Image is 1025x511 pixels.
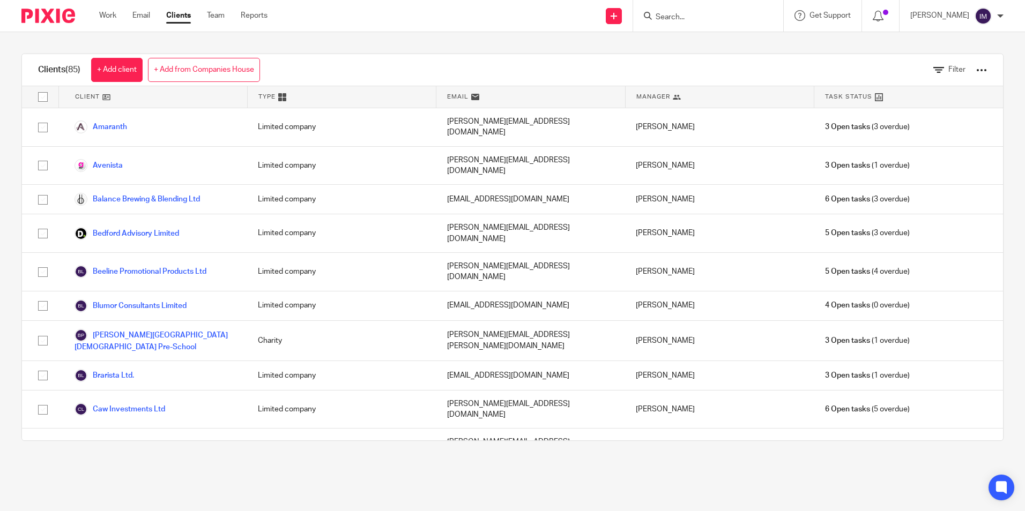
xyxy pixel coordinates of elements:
div: [PERSON_NAME] [625,253,814,291]
span: 5 Open tasks [825,228,870,238]
div: Limited company [247,147,436,185]
span: 6 Open tasks [825,404,870,415]
div: Limited company [247,390,436,429]
div: [PERSON_NAME] [625,214,814,252]
img: Pixie [21,9,75,23]
img: Logo.png [75,121,87,133]
span: (4 overdue) [825,266,910,277]
div: Limited company [247,291,436,320]
div: [PERSON_NAME][EMAIL_ADDRESS][DOMAIN_NAME] [436,108,625,146]
span: 6 Open tasks [825,194,870,205]
input: Search [655,13,751,22]
a: Team [207,10,225,21]
div: Limited company [247,185,436,214]
img: svg%3E [75,403,87,416]
span: (85) [65,65,80,74]
div: [PERSON_NAME][EMAIL_ADDRESS][DOMAIN_NAME] [436,147,625,185]
div: Limited company [247,214,436,252]
div: [PERSON_NAME][EMAIL_ADDRESS][DOMAIN_NAME] [436,429,625,467]
div: [EMAIL_ADDRESS][DOMAIN_NAME] [436,185,625,214]
div: [PERSON_NAME][EMAIL_ADDRESS][DOMAIN_NAME] [436,214,625,252]
a: + Add client [91,58,143,82]
a: Avenista [75,159,123,172]
a: [PERSON_NAME][GEOGRAPHIC_DATA][DEMOGRAPHIC_DATA] Pre-School [75,329,236,352]
div: [PERSON_NAME] [625,429,814,467]
span: Get Support [809,12,851,19]
span: (1 overdue) [825,370,910,381]
img: Deloitte.jpg [75,227,87,240]
span: Email [447,92,469,101]
span: (1 overdue) [825,335,910,346]
div: Charity [247,321,436,360]
span: 5 Open tasks [825,266,870,277]
img: svg%3E [75,265,87,278]
a: Balance Brewing & Blending Ltd [75,193,200,206]
div: [PERSON_NAME] [625,390,814,429]
img: MicrosoftTeams-image.png [75,159,87,172]
div: [EMAIL_ADDRESS][DOMAIN_NAME] [436,291,625,320]
div: [PERSON_NAME][EMAIL_ADDRESS][PERSON_NAME][DOMAIN_NAME] [436,321,625,360]
a: Email [132,10,150,21]
span: Filter [948,66,965,73]
div: [PERSON_NAME] [625,147,814,185]
a: Clients [166,10,191,21]
a: Caw Investments Ltd [75,403,165,416]
span: (5 overdue) [825,404,910,415]
div: Limited company [247,361,436,390]
p: [PERSON_NAME] [910,10,969,21]
a: Blumor Consultants Limited [75,299,187,312]
div: Limited company [247,429,436,467]
span: (3 overdue) [825,228,910,238]
a: Reports [241,10,268,21]
img: svg%3E [75,369,87,382]
span: (1 overdue) [825,160,910,171]
span: 3 Open tasks [825,335,870,346]
img: Logo.png [75,193,87,206]
span: Client [75,92,100,101]
span: 4 Open tasks [825,300,870,311]
div: [PERSON_NAME] [625,108,814,146]
span: 3 Open tasks [825,122,870,132]
span: 3 Open tasks [825,370,870,381]
a: Bedford Advisory Limited [75,227,179,240]
div: [PERSON_NAME][EMAIL_ADDRESS][DOMAIN_NAME] [436,390,625,429]
div: [PERSON_NAME] [625,321,814,360]
img: svg%3E [975,7,992,25]
img: svg%3E [75,299,87,312]
span: (3 overdue) [825,194,910,205]
div: Limited company [247,253,436,291]
span: Type [258,92,276,101]
span: (3 overdue) [825,122,910,132]
input: Select all [33,87,53,107]
a: Brarista Ltd. [75,369,134,382]
div: [PERSON_NAME] [625,361,814,390]
img: svg%3E [75,329,87,342]
span: Task Status [825,92,872,101]
div: [EMAIL_ADDRESS][DOMAIN_NAME] [436,361,625,390]
a: Work [99,10,116,21]
a: Amaranth [75,121,127,133]
div: [PERSON_NAME][EMAIL_ADDRESS][DOMAIN_NAME] [436,253,625,291]
span: 3 Open tasks [825,160,870,171]
div: [PERSON_NAME] [625,185,814,214]
span: Manager [636,92,670,101]
span: (0 overdue) [825,300,910,311]
a: Beeline Promotional Products Ltd [75,265,206,278]
h1: Clients [38,64,80,76]
div: Limited company [247,108,436,146]
a: + Add from Companies House [148,58,260,82]
div: [PERSON_NAME] [625,291,814,320]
